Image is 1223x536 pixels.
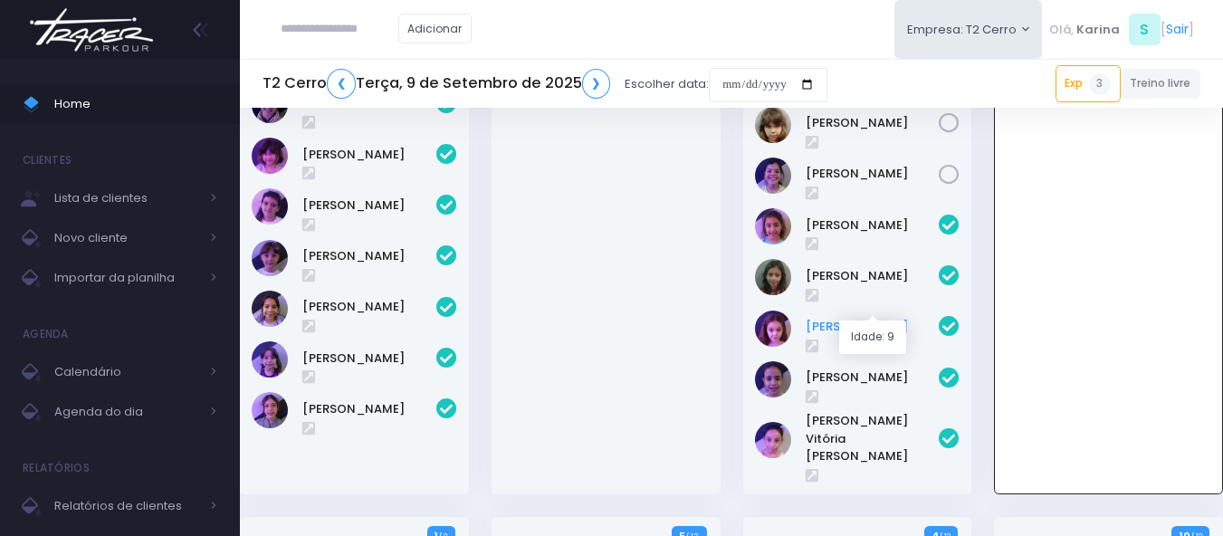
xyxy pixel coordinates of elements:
a: [PERSON_NAME] [302,349,436,368]
a: [PERSON_NAME] [806,368,940,387]
span: Agenda do dia [54,400,199,424]
span: Novo cliente [54,226,199,250]
img: Olivia Chiesa [252,392,288,428]
a: [PERSON_NAME] [806,165,940,183]
a: Adicionar [398,14,473,43]
a: Sair [1166,20,1189,39]
a: [PERSON_NAME] [302,247,436,265]
img: Alice Oliveira Castro [755,208,791,244]
span: Karina [1076,21,1120,39]
span: Relatórios de clientes [54,494,199,518]
h4: Relatórios [23,450,90,486]
span: Importar da planilha [54,266,199,290]
div: [ ] [1042,9,1200,50]
a: Exp3 [1056,65,1121,101]
img: Nina Carletto Barbosa [755,107,791,143]
img: Julia de Campos Munhoz [755,259,791,295]
span: Lista de clientes [54,187,199,210]
a: [PERSON_NAME] [806,318,940,336]
a: ❯ [582,69,611,99]
div: Idade: 9 [839,321,906,354]
img: Luisa Tomchinsky Montezano [755,311,791,347]
a: [PERSON_NAME] [302,196,436,215]
span: 3 [1089,73,1111,95]
a: [PERSON_NAME] [806,114,940,132]
span: Olá, [1049,21,1074,39]
a: ❮ [327,69,356,99]
h4: Clientes [23,142,72,178]
a: [PERSON_NAME] [302,298,436,316]
a: [PERSON_NAME] [806,267,940,285]
a: [PERSON_NAME] [302,400,436,418]
a: [PERSON_NAME] [806,216,940,234]
span: Calendário [54,360,199,384]
img: Chiara Real Oshima Hirata [252,138,288,174]
div: Escolher data: [263,63,827,105]
img: Nina Elias [252,341,288,378]
a: [PERSON_NAME] Vitória [PERSON_NAME] [806,412,940,465]
a: Treino livre [1121,69,1201,99]
h5: T2 Cerro Terça, 9 de Setembro de 2025 [263,69,610,99]
img: Maria Vitória Silva Moura [755,422,791,458]
img: Clara Guimaraes Kron [252,188,288,225]
img: Luzia Rolfini Fernandes [755,361,791,397]
span: Home [54,92,217,116]
h4: Agenda [23,316,69,352]
img: Maria Clara Frateschi [252,240,288,276]
img: Marina Árju Aragão Abreu [252,291,288,327]
span: S [1129,14,1161,45]
a: [PERSON_NAME] [302,146,436,164]
img: Sofia John [755,158,791,194]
